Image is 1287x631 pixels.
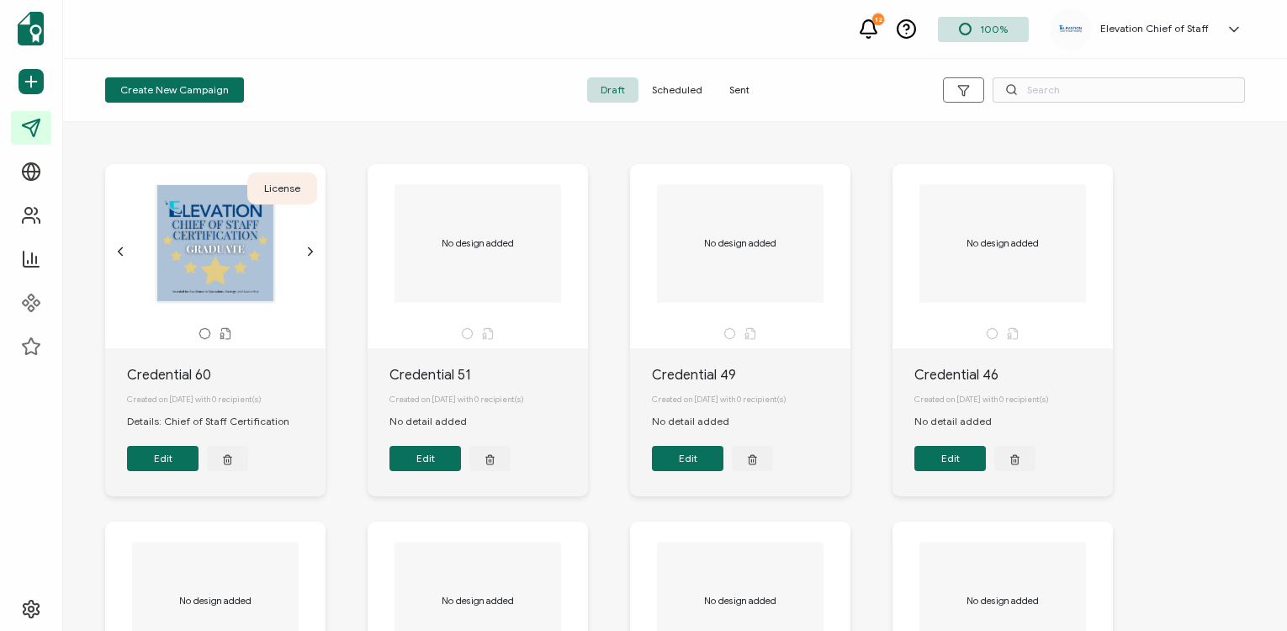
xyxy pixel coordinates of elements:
button: Edit [914,446,986,471]
ion-icon: chevron forward outline [304,245,317,258]
div: 12 [872,13,884,25]
div: Details: Chief of Staff Certification [127,414,306,429]
iframe: Chat Widget [1203,550,1287,631]
div: Credential 46 [914,365,1113,385]
div: Created on [DATE] with 0 recipient(s) [389,385,588,414]
button: Edit [652,446,723,471]
div: License [247,172,317,204]
span: Sent [716,77,763,103]
span: Draft [587,77,638,103]
div: Created on [DATE] with 0 recipient(s) [914,385,1113,414]
img: 7e9373f2-6c46-43a7-b68d-1006cfb7e963.png [1058,23,1083,35]
button: Create New Campaign [105,77,244,103]
input: Search [993,77,1245,103]
div: Created on [DATE] with 0 recipient(s) [127,385,326,414]
button: Edit [389,446,461,471]
img: sertifier-logomark-colored.svg [18,12,44,45]
div: Credential 49 [652,365,850,385]
div: Created on [DATE] with 0 recipient(s) [652,385,850,414]
span: Create New Campaign [120,85,229,95]
div: Credential 60 [127,365,326,385]
span: 100% [980,23,1008,35]
ion-icon: chevron back outline [114,245,127,258]
h5: Elevation Chief of Staff [1100,23,1209,34]
div: No detail added [389,414,484,429]
button: Edit [127,446,199,471]
div: No detail added [652,414,746,429]
span: Scheduled [638,77,716,103]
div: No detail added [914,414,1009,429]
div: Credential 51 [389,365,588,385]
